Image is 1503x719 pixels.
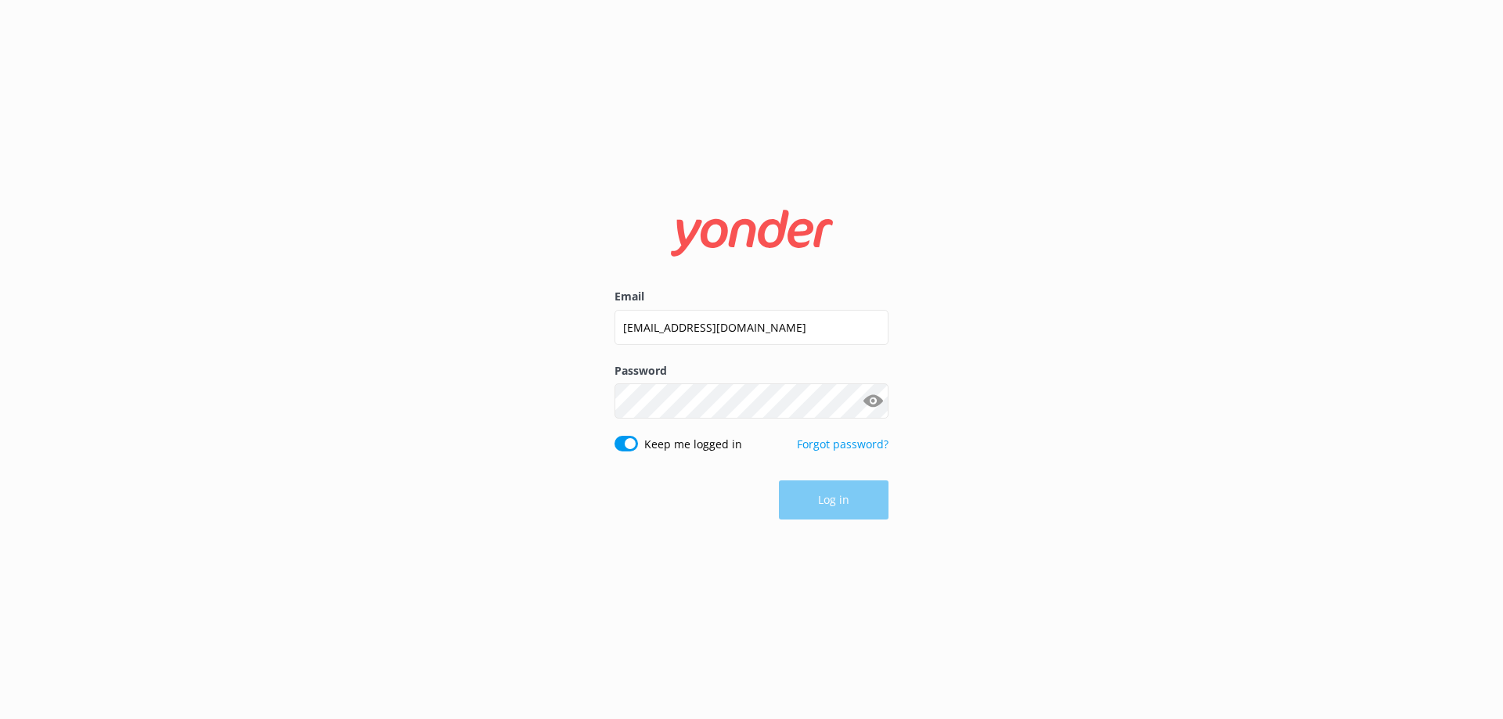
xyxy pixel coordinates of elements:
label: Password [615,362,888,379]
a: Forgot password? [797,437,888,451]
input: user@emailaddress.com [615,310,888,345]
button: Show password [857,386,888,417]
label: Email [615,288,888,305]
label: Keep me logged in [644,436,742,453]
